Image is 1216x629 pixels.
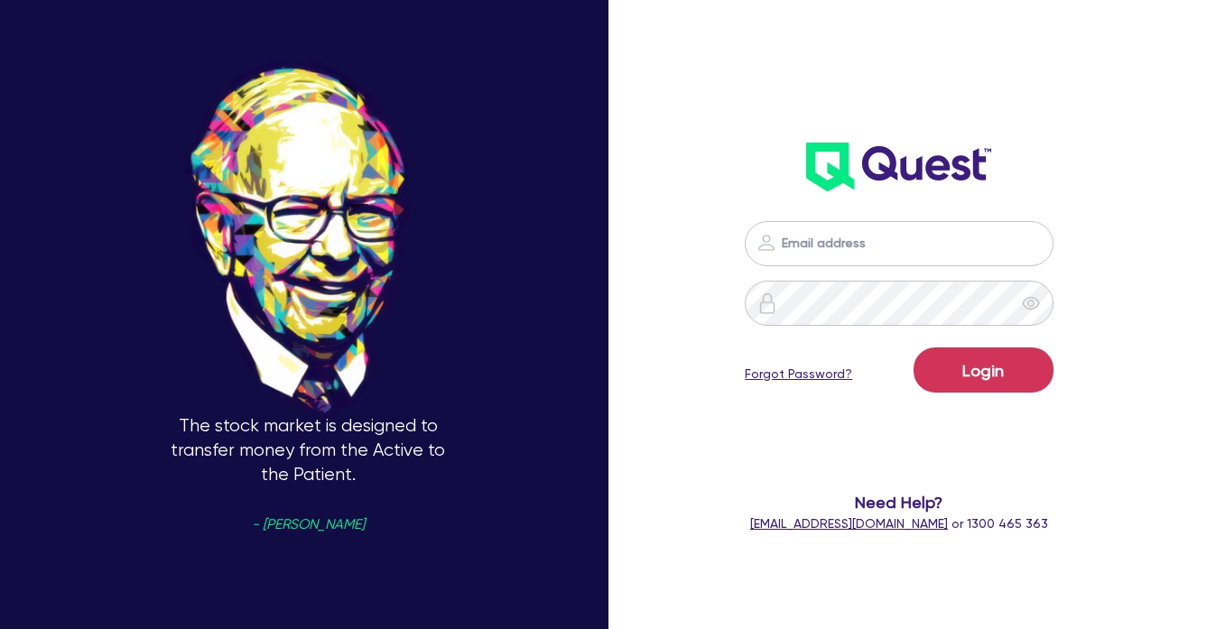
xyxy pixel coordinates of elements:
img: icon-password [757,292,778,314]
img: wH2k97JdezQIQAAAABJRU5ErkJggg== [806,143,991,191]
input: Email address [745,221,1053,266]
span: eye [1022,294,1040,312]
span: or 1300 465 363 [750,516,1048,531]
span: - [PERSON_NAME] [252,518,365,532]
span: Need Help? [745,490,1053,514]
button: Login [914,347,1054,393]
a: Forgot Password? [745,365,852,384]
a: [EMAIL_ADDRESS][DOMAIN_NAME] [750,516,948,531]
img: icon-password [756,232,777,254]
